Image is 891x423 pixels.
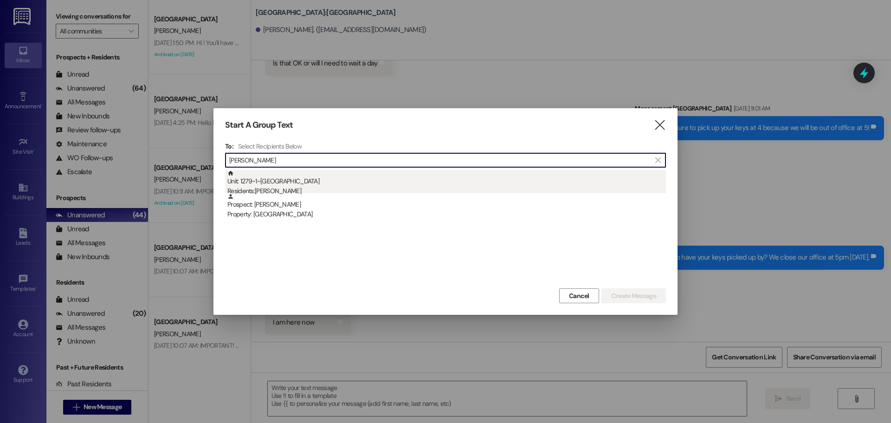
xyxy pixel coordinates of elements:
[569,291,589,301] span: Cancel
[227,170,666,196] div: Unit: 1279~1~[GEOGRAPHIC_DATA]
[655,156,660,164] i: 
[229,154,651,167] input: Search for any contact or apartment
[225,170,666,193] div: Unit: 1279~1~[GEOGRAPHIC_DATA]Residents:[PERSON_NAME]
[238,142,302,150] h4: Select Recipients Below
[227,186,666,196] div: Residents: [PERSON_NAME]
[653,120,666,130] i: 
[601,288,666,303] button: Create Message
[225,120,293,130] h3: Start A Group Text
[611,291,656,301] span: Create Message
[651,153,665,167] button: Clear text
[227,209,666,219] div: Property: [GEOGRAPHIC_DATA]
[559,288,599,303] button: Cancel
[225,193,666,216] div: Prospect: [PERSON_NAME]Property: [GEOGRAPHIC_DATA]
[225,142,233,150] h3: To:
[227,193,666,220] div: Prospect: [PERSON_NAME]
